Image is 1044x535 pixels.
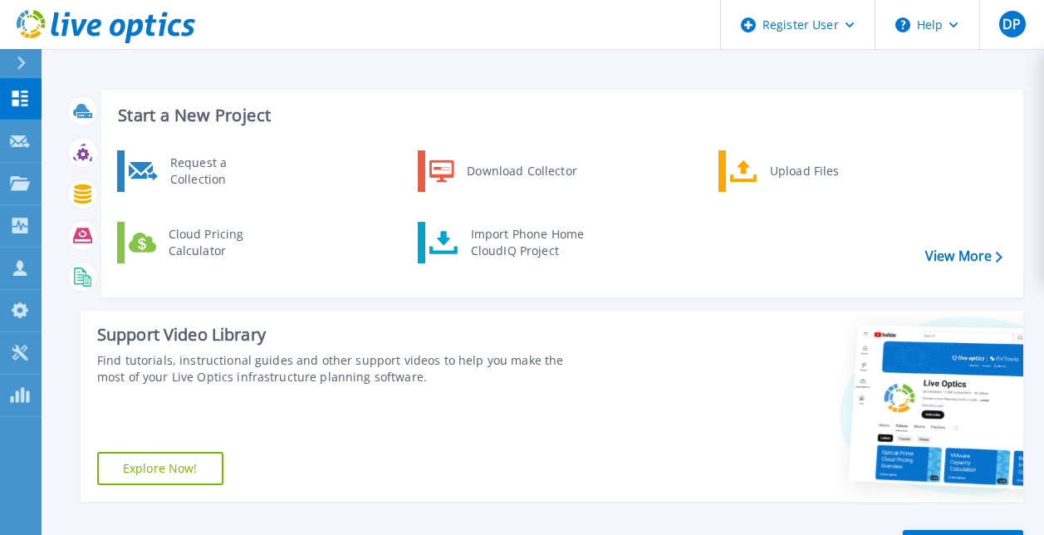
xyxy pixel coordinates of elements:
[718,150,889,192] a: Upload Files
[762,155,885,188] div: Upload Files
[160,226,283,259] div: Cloud Pricing Calculator
[117,222,287,263] a: Cloud Pricing Calculator
[162,155,283,188] div: Request a Collection
[463,226,592,259] div: Import Phone Home CloudIQ Project
[925,248,1002,264] a: View More
[97,352,587,385] div: Find tutorials, instructional guides and other support videos to help you make the most of your L...
[97,452,223,485] a: Explore Now!
[458,155,584,188] div: Download Collector
[1002,17,1021,31] span: DP
[117,150,287,192] a: Request a Collection
[118,106,1002,125] h3: Start a New Project
[97,324,587,346] div: Support Video Library
[418,150,588,192] a: Download Collector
